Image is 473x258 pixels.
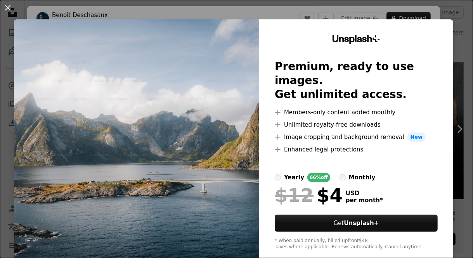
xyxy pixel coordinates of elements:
[340,174,346,181] input: monthly
[275,185,343,205] div: $4
[284,173,304,182] div: yearly
[275,60,438,101] h2: Premium, ready to use images. Get unlimited access.
[275,108,438,117] li: Members-only content added monthly
[344,220,379,227] strong: Unsplash+
[275,238,438,250] div: * When paid annually, billed upfront $48 Taxes where applicable. Renews automatically. Cancel any...
[275,185,314,205] span: $12
[307,173,330,182] div: 66% off
[275,120,438,129] li: Unlimited royalty-free downloads
[275,174,281,181] input: yearly66%off
[407,132,426,142] span: New
[275,145,438,154] li: Enhanced legal protections
[275,215,438,232] button: GetUnsplash+
[346,197,383,204] span: per month *
[346,190,383,197] span: USD
[349,173,376,182] div: monthly
[275,132,438,142] li: Image cropping and background removal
